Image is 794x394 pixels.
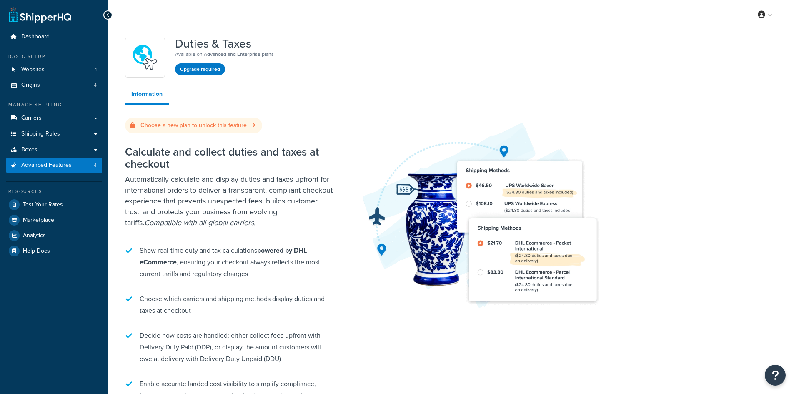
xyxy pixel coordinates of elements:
span: Websites [21,66,45,73]
span: Shipping Rules [21,130,60,138]
li: Choose which carriers and shipping methods display duties and taxes at checkout [125,289,333,321]
span: Origins [21,82,40,89]
a: Advanced Features4 [6,158,102,173]
h2: Calculate and collect duties and taxes at checkout [125,146,333,170]
a: Analytics [6,228,102,243]
button: Upgrade required [175,63,225,75]
span: Carriers [21,115,42,122]
a: Origins4 [6,78,102,93]
li: Show real-time duty and tax calculations , ensuring your checkout always reflects the most curren... [125,241,333,284]
button: Open Resource Center [765,365,786,386]
span: Advanced Features [21,162,72,169]
li: Websites [6,62,102,78]
a: Dashboard [6,29,102,45]
li: Origins [6,78,102,93]
div: Resources [6,188,102,195]
a: Websites1 [6,62,102,78]
li: Decide how costs are handled: either collect fees upfront with Delivery Duty Paid (DDP), or displ... [125,326,333,369]
span: 4 [94,162,97,169]
span: 4 [94,82,97,89]
span: Help Docs [23,248,50,255]
span: Dashboard [21,33,50,40]
span: Test Your Rates [23,201,63,208]
div: Manage Shipping [6,101,102,108]
a: Information [125,86,169,105]
a: Boxes [6,142,102,158]
a: Help Docs [6,243,102,258]
a: Carriers [6,110,102,126]
span: 1 [95,66,97,73]
i: Compatible with all global carriers. [144,217,255,228]
a: Test Your Rates [6,197,102,212]
h1: Duties & Taxes [175,38,274,50]
img: Duties & Taxes [358,121,609,309]
p: Automatically calculate and display duties and taxes upfront for international orders to deliver ... [125,174,333,228]
p: Available on Advanced and Enterprise plans [175,50,274,58]
span: Boxes [21,146,38,153]
a: Choose a new plan to unlock this feature [130,121,257,130]
a: Shipping Rules [6,126,102,142]
div: Basic Setup [6,53,102,60]
a: Marketplace [6,213,102,228]
li: Advanced Features [6,158,102,173]
span: Marketplace [23,217,54,224]
span: Analytics [23,232,46,239]
img: icon-duo-feat-landed-cost-7136b061.png [130,43,160,72]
